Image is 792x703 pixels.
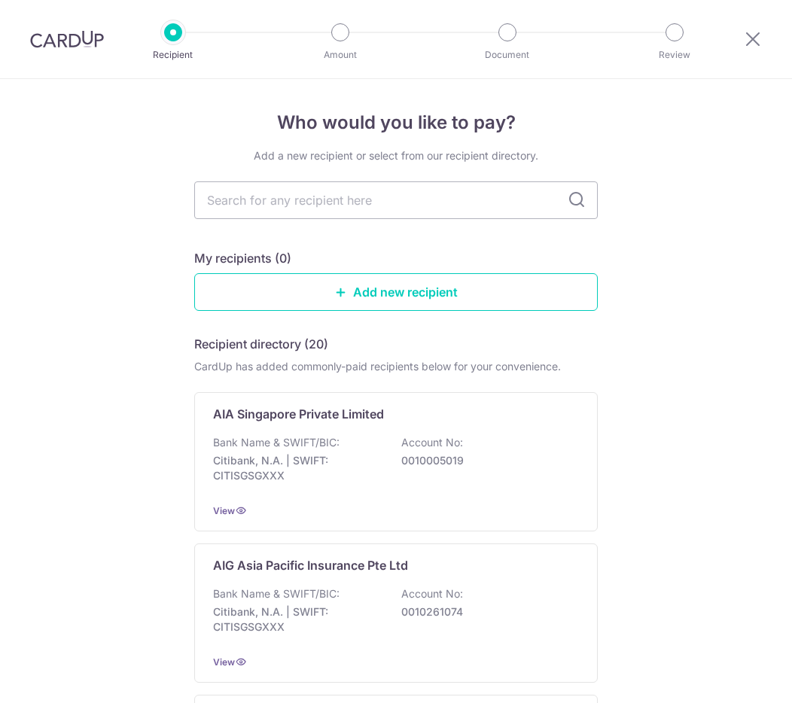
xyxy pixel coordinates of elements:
[194,249,291,267] h5: My recipients (0)
[401,453,570,468] p: 0010005019
[194,109,598,136] h4: Who would you like to pay?
[194,359,598,374] div: CardUp has added commonly-paid recipients below for your convenience.
[194,273,598,311] a: Add new recipient
[117,47,229,62] p: Recipient
[213,435,340,450] p: Bank Name & SWIFT/BIC:
[452,47,563,62] p: Document
[695,658,777,695] iframe: Opens a widget where you can find more information
[401,435,463,450] p: Account No:
[401,586,463,601] p: Account No:
[194,335,328,353] h5: Recipient directory (20)
[194,148,598,163] div: Add a new recipient or select from our recipient directory.
[213,505,235,516] a: View
[213,453,382,483] p: Citibank, N.A. | SWIFT: CITISGSGXXX
[285,47,396,62] p: Amount
[213,656,235,668] a: View
[401,604,570,619] p: 0010261074
[213,556,408,574] p: AIG Asia Pacific Insurance Pte Ltd
[213,604,382,635] p: Citibank, N.A. | SWIFT: CITISGSGXXX
[30,30,104,48] img: CardUp
[213,586,340,601] p: Bank Name & SWIFT/BIC:
[619,47,730,62] p: Review
[194,181,598,219] input: Search for any recipient here
[213,405,384,423] p: AIA Singapore Private Limited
